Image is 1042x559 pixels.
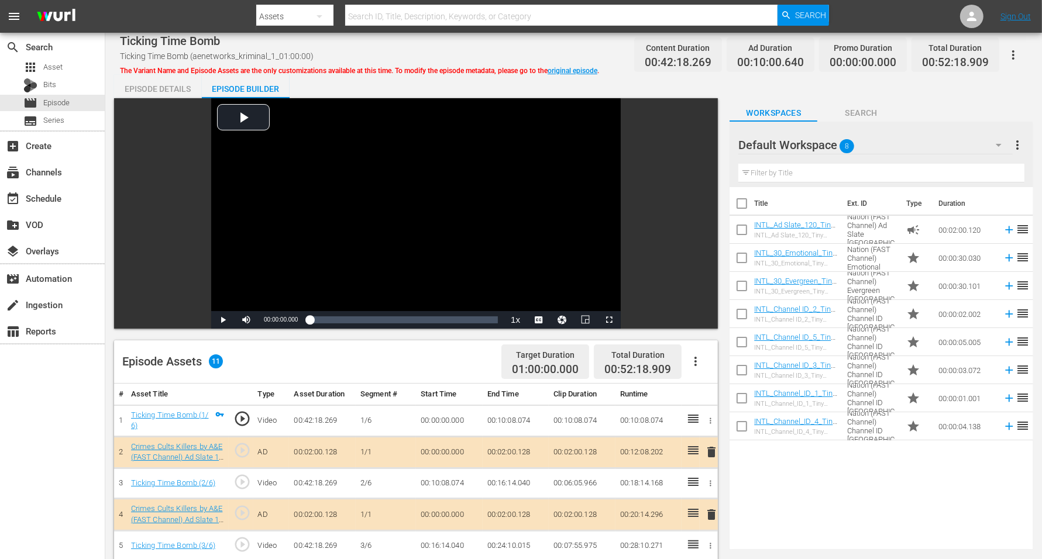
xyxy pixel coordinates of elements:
span: Bits [43,79,56,91]
svg: Add to Episode [1003,364,1016,377]
span: Ad [906,223,920,237]
span: Search [795,5,826,26]
a: Ticking Time Bomb (1/6) [131,410,209,430]
td: Tiny House Nation (FAST Channel) Channel ID [GEOGRAPHIC_DATA] [842,300,902,328]
td: 00:00:30.101 [934,272,998,300]
td: 00:00:01.001 [934,384,998,412]
div: Content Duration [645,40,711,56]
td: Video [253,405,290,436]
td: 00:00:02.002 [934,300,998,328]
svg: Add to Episode [1003,223,1016,236]
svg: Add to Episode [1003,392,1016,405]
th: Type [899,187,931,220]
span: Episode [23,96,37,110]
span: delete [704,445,718,459]
span: Schedule [6,192,20,206]
img: ans4CAIJ8jUAAAAAAAAAAAAAAAAAAAAAAAAgQb4GAAAAAAAAAAAAAAAAAAAAAAAAJMjXAAAAAAAAAAAAAAAAAAAAAAAAgAT5G... [28,3,84,30]
th: Asset Duration [289,384,356,405]
th: Duration [931,187,1002,220]
span: The Variant Name and Episode Assets are the only customizations available at this time. To modify... [120,67,599,75]
span: Channels [6,165,20,180]
span: reorder [1016,306,1030,320]
div: INTL_Channel_ID_4_Tiny House Nation [754,428,838,436]
span: Promo [906,419,920,433]
td: 00:00:30.030 [934,244,998,272]
td: 00:16:14.040 [483,468,549,499]
th: Clip Duration [549,384,615,405]
div: Total Duration [922,40,989,56]
span: Promo [906,363,920,377]
div: INTL_Channel ID_5_Tiny House Nation [754,344,838,351]
td: 1 [114,405,126,436]
td: 2 [114,436,126,468]
div: Episode Assets [122,354,223,368]
td: 00:02:00.120 [934,216,998,244]
button: more_vert [1010,131,1024,159]
span: delete [704,508,718,522]
td: 00:02:00.128 [549,436,615,468]
span: 00:52:18.909 [922,56,989,70]
svg: Add to Episode [1003,336,1016,348]
td: AD [253,499,290,530]
td: 00:00:00.000 [416,436,483,468]
div: Episode Details [114,75,202,103]
td: Tiny House Nation (FAST Channel) Channel ID [GEOGRAPHIC_DATA] [842,384,902,412]
span: play_circle_outline [233,504,251,522]
td: 1/1 [356,499,416,530]
a: Ticking Time Bomb (2/6) [131,478,215,487]
td: 1/6 [356,405,416,436]
div: Bits [23,78,37,92]
span: Workspaces [730,106,817,120]
th: Title [754,187,840,220]
span: Ingestion [6,298,20,312]
div: INTL_30_Emotional_Tiny House Nation_Promo [754,260,838,267]
span: 01:00:00.000 [512,363,579,377]
a: INTL_30_Evergreen_Tiny House Nation_Promo [754,277,837,294]
button: Episode Details [114,75,202,98]
td: 00:10:08.074 [549,405,615,436]
button: Captions [527,311,551,329]
button: Fullscreen [597,311,621,329]
div: Ad Duration [737,40,804,56]
span: VOD [6,218,20,232]
button: Search [778,5,829,26]
span: reorder [1016,250,1030,264]
button: Play [211,311,235,329]
div: INTL_Channel_ID_1_Tiny House Nation [754,400,838,408]
span: reorder [1016,222,1030,236]
span: Search [817,106,905,120]
th: End Time [483,384,549,405]
td: Tiny House Nation (FAST Channel) Ad Slate [GEOGRAPHIC_DATA] 120 [842,216,902,244]
div: INTL_Channel ID_2_Tiny House Nation [754,316,838,323]
a: INTL_Channel_ID_1_Tiny House Nation [754,389,837,406]
td: 00:00:00.000 [416,499,483,530]
button: Mute [235,311,258,329]
td: Tiny House Nation (FAST Channel) Channel ID [GEOGRAPHIC_DATA] [842,412,902,440]
span: Create [6,139,20,153]
td: 00:00:04.138 [934,412,998,440]
td: 3 [114,468,126,499]
td: 2/6 [356,468,416,499]
a: INTL_Channel ID_3_Tiny House Nation [754,361,835,378]
td: Tiny House Nation (FAST Channel) Channel ID [GEOGRAPHIC_DATA] [842,356,902,384]
span: reorder [1016,363,1030,377]
span: Promo [906,307,920,321]
a: INTL_Channel ID_5_Tiny House Nation [754,333,835,350]
a: original episode [548,67,597,75]
span: reorder [1016,278,1030,292]
div: INTL_Channel ID_3_Tiny House Nation [754,372,838,379]
div: Total Duration [604,347,671,363]
a: INTL_Channel ID_2_Tiny House Nation [754,305,835,322]
div: Default Workspace [738,129,1013,161]
span: play_circle_outline [233,473,251,491]
td: 1/1 [356,436,416,468]
th: Segment # [356,384,416,405]
span: more_vert [1010,138,1024,152]
span: 00:10:00.640 [737,56,804,70]
th: Runtime [615,384,682,405]
td: 00:18:14.168 [615,468,682,499]
span: 00:00:00.000 [264,316,298,323]
a: Sign Out [1000,12,1031,21]
td: 00:00:00.000 [416,405,483,436]
div: INTL_Ad Slate_120_Tiny House Nation [754,232,838,239]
